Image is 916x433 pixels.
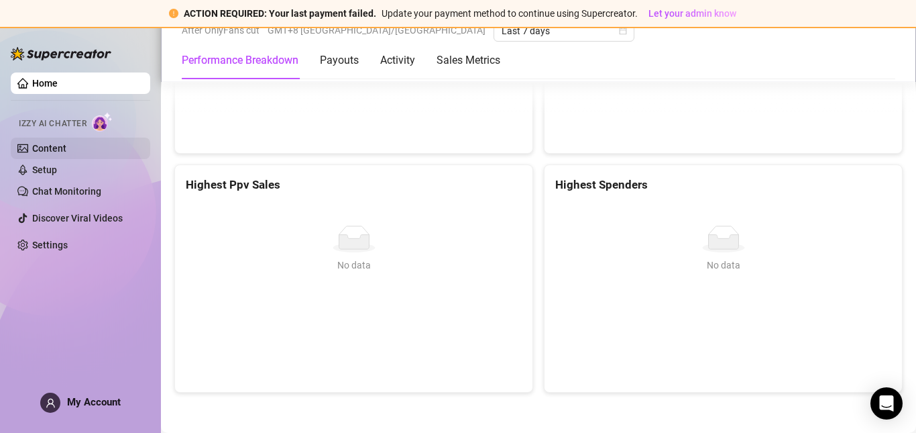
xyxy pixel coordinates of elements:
[555,176,891,194] div: Highest Spenders
[648,8,736,19] span: Let your admin know
[32,164,57,175] a: Setup
[380,52,415,68] div: Activity
[184,8,376,19] strong: ACTION REQUIRED: Your last payment failed.
[67,396,121,408] span: My Account
[19,117,87,130] span: Izzy AI Chatter
[437,52,500,68] div: Sales Metrics
[32,186,101,197] a: Chat Monitoring
[169,9,178,18] span: exclamation-circle
[191,258,516,273] div: No data
[182,20,260,40] span: After OnlyFans cut
[619,27,627,35] span: calendar
[32,143,66,154] a: Content
[92,112,113,132] img: AI Chatter
[870,387,903,420] div: Open Intercom Messenger
[46,398,56,408] span: user
[320,52,359,68] div: Payouts
[32,78,58,89] a: Home
[32,240,68,250] a: Settings
[186,176,522,194] div: Highest Ppv Sales
[11,47,111,60] img: logo-BBDzfeDw.svg
[561,258,886,273] div: No data
[502,21,626,41] span: Last 7 days
[382,8,638,19] span: Update your payment method to continue using Supercreator.
[32,213,123,224] a: Discover Viral Videos
[182,52,298,68] div: Performance Breakdown
[268,20,485,40] span: GMT+8 [GEOGRAPHIC_DATA]/[GEOGRAPHIC_DATA]
[643,5,742,21] button: Let your admin know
